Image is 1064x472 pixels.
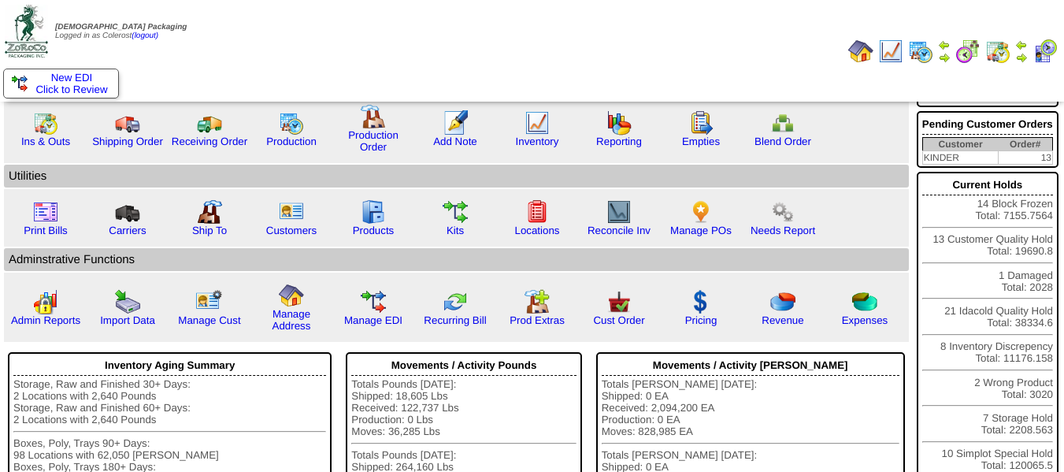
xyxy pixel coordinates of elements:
[670,225,732,236] a: Manage POs
[115,289,140,314] img: import.gif
[842,314,888,326] a: Expenses
[51,72,93,84] span: New EDI
[596,136,642,147] a: Reporting
[4,248,909,271] td: Adminstrative Functions
[922,151,998,165] td: KINDER
[1032,39,1058,64] img: calendarcustomer.gif
[688,289,714,314] img: dollar.gif
[606,110,632,136] img: graph.gif
[172,136,247,147] a: Receiving Order
[688,199,714,225] img: po.png
[178,314,240,326] a: Manage Cust
[195,289,224,314] img: managecust.png
[770,199,795,225] img: workflow.png
[922,138,998,151] th: Customer
[985,39,1010,64] img: calendarinout.gif
[751,225,815,236] a: Needs Report
[272,308,311,332] a: Manage Address
[682,136,720,147] a: Empties
[33,199,58,225] img: invoice2.gif
[606,199,632,225] img: line_graph2.gif
[848,39,873,64] img: home.gif
[770,110,795,136] img: network.png
[424,314,486,326] a: Recurring Bill
[361,104,386,129] img: factory.gif
[922,114,1053,135] div: Pending Customer Orders
[115,110,140,136] img: truck.gif
[602,355,899,376] div: Movements / Activity [PERSON_NAME]
[197,110,222,136] img: truck2.gif
[348,129,399,153] a: Production Order
[685,314,717,326] a: Pricing
[762,314,803,326] a: Revenue
[688,110,714,136] img: workorder.gif
[109,225,146,236] a: Carriers
[525,199,550,225] img: locations.gif
[24,225,68,236] a: Print Bills
[33,289,58,314] img: graph2.png
[443,199,468,225] img: workflow.gif
[279,110,304,136] img: calendarprod.gif
[852,289,877,314] img: pie_chart2.png
[516,136,559,147] a: Inventory
[92,136,163,147] a: Shipping Order
[955,39,981,64] img: calendarblend.gif
[525,289,550,314] img: prodextras.gif
[5,5,48,58] img: zoroco-logo-small.webp
[266,225,317,236] a: Customers
[443,289,468,314] img: reconcile.gif
[361,289,386,314] img: edi.gif
[593,314,644,326] a: Cust Order
[908,39,933,64] img: calendarprod.gif
[12,72,110,95] a: New EDI Click to Review
[361,199,386,225] img: cabinet.gif
[192,225,227,236] a: Ship To
[12,76,28,91] img: ediSmall.gif
[13,355,326,376] div: Inventory Aging Summary
[266,136,317,147] a: Production
[1015,51,1028,64] img: arrowright.gif
[878,39,903,64] img: line_graph.gif
[115,199,140,225] img: truck3.gif
[197,199,222,225] img: factory2.gif
[55,23,187,40] span: Logged in as Colerost
[21,136,70,147] a: Ins & Outs
[279,199,304,225] img: customers.gif
[33,110,58,136] img: calendarinout.gif
[938,51,951,64] img: arrowright.gif
[11,314,80,326] a: Admin Reports
[132,32,158,40] a: (logout)
[510,314,565,326] a: Prod Extras
[606,289,632,314] img: cust_order.png
[433,136,477,147] a: Add Note
[279,283,304,308] img: home.gif
[55,23,187,32] span: [DEMOGRAPHIC_DATA] Packaging
[922,175,1053,195] div: Current Holds
[4,165,909,188] td: Utilities
[351,355,576,376] div: Movements / Activity Pounds
[12,84,110,95] span: Click to Review
[344,314,402,326] a: Manage EDI
[514,225,559,236] a: Locations
[353,225,395,236] a: Products
[938,39,951,51] img: arrowleft.gif
[999,138,1053,151] th: Order#
[588,225,651,236] a: Reconcile Inv
[754,136,811,147] a: Blend Order
[100,314,155,326] a: Import Data
[443,110,468,136] img: orders.gif
[770,289,795,314] img: pie_chart.png
[525,110,550,136] img: line_graph.gif
[999,151,1053,165] td: 13
[447,225,464,236] a: Kits
[1015,39,1028,51] img: arrowleft.gif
